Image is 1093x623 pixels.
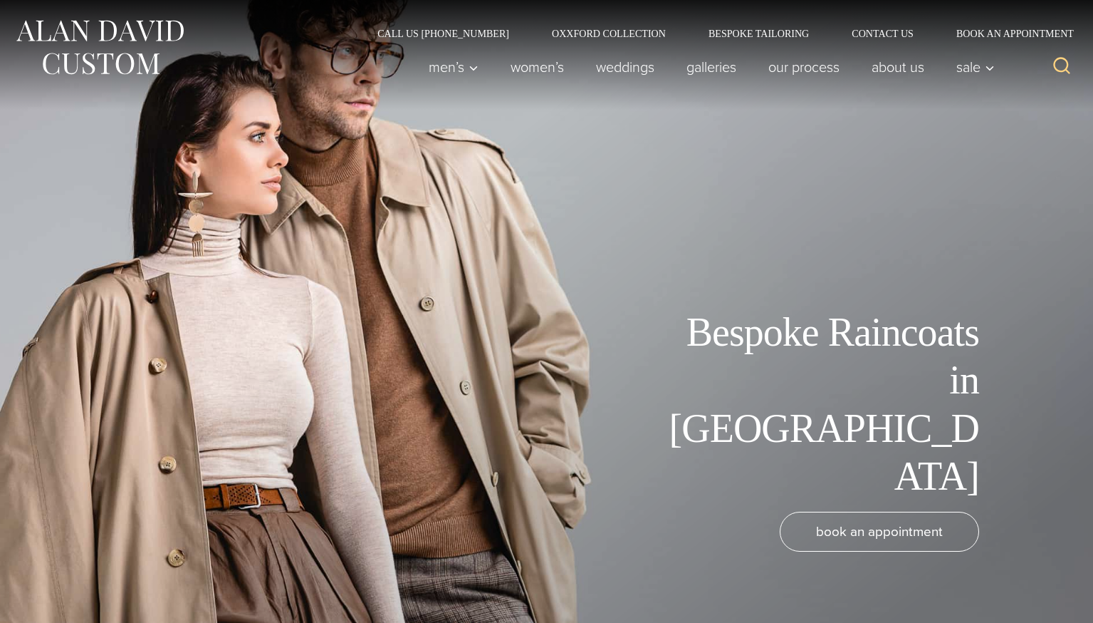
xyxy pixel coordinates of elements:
img: Alan David Custom [14,16,185,79]
span: Sale [956,60,995,74]
a: About Us [856,53,941,81]
button: View Search Form [1045,50,1079,84]
a: Our Process [753,53,856,81]
a: Women’s [495,53,580,81]
h1: Bespoke Raincoats in [GEOGRAPHIC_DATA] [659,309,979,500]
a: Bespoke Tailoring [687,29,830,38]
nav: Primary Navigation [413,53,1003,81]
a: book an appointment [780,512,979,552]
span: Men’s [429,60,478,74]
a: Book an Appointment [935,29,1079,38]
a: Contact Us [830,29,935,38]
span: book an appointment [816,521,943,542]
nav: Secondary Navigation [356,29,1079,38]
a: Call Us [PHONE_NUMBER] [356,29,530,38]
a: weddings [580,53,671,81]
a: Galleries [671,53,753,81]
a: Oxxford Collection [530,29,687,38]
